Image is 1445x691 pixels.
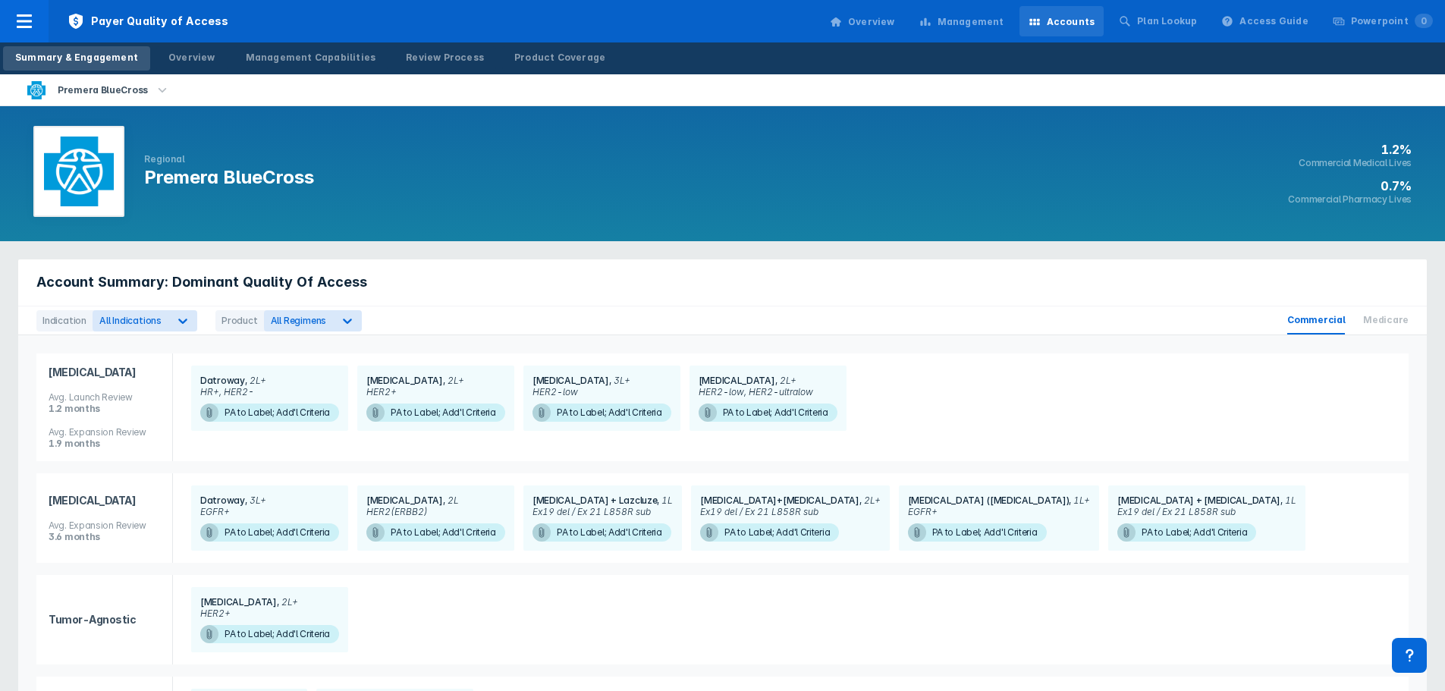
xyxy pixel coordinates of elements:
[200,608,231,619] span: HER2+
[36,273,367,291] span: Account Summary: Dominant Quality Of Access
[200,375,245,386] span: Datroway
[245,375,266,386] span: 2L+
[245,495,266,506] span: 3L+
[49,403,160,414] div: 1.2 months
[502,46,617,71] a: Product Coverage
[200,495,245,506] span: Datroway
[9,74,189,105] button: Premera BlueCross
[1415,14,1433,28] span: 0
[99,315,162,326] span: All Indications
[938,15,1004,29] div: Management
[200,625,339,643] span: PA to Label; Add'l Criteria
[15,51,138,64] div: Summary & Engagement
[52,80,154,101] div: Premera BlueCross
[1047,15,1095,29] div: Accounts
[366,523,505,542] span: PA to Label; Add'l Criteria
[699,375,775,386] span: [MEDICAL_DATA]
[144,153,314,165] div: Regional
[366,404,505,422] span: PA to Label; Add'l Criteria
[144,165,314,190] h1: Premera BlueCross
[1351,14,1433,28] div: Powerpoint
[1239,14,1308,28] div: Access Guide
[277,596,298,608] span: 2L+
[532,506,651,517] span: Ex19 del / Ex 21 L858R sub
[443,495,459,506] span: 2L
[246,51,376,64] div: Management Capabilities
[1363,306,1409,335] span: Medicare
[1117,495,1280,506] span: [MEDICAL_DATA] + [MEDICAL_DATA]
[366,386,397,397] span: HER2+
[215,310,264,331] div: Product
[443,375,464,386] span: 2L+
[49,520,160,531] div: Avg. Expansion Review
[271,315,327,326] span: All Regimens
[1288,178,1412,193] h3: 0.7%
[406,51,484,64] div: Review Process
[1392,638,1427,673] div: Contact Support
[1137,14,1197,28] div: Plan Lookup
[699,386,813,397] span: HER2-low, HER2-ultralow
[3,46,150,71] a: Summary & Engagement
[49,601,160,639] span: Tumor-Agnostic
[908,495,1070,506] span: [MEDICAL_DATA] ([MEDICAL_DATA])
[49,426,160,438] div: Avg. Expansion Review
[44,137,114,206] img: premera-bc.png
[848,15,895,29] div: Overview
[200,523,339,542] span: PA to Label; Add'l Criteria
[156,46,228,71] a: Overview
[1288,193,1412,206] h4: Commercial Pharmacy Lives
[532,523,671,542] span: PA to Label; Add'l Criteria
[36,310,93,331] div: Indication
[532,375,609,386] span: [MEDICAL_DATA]
[859,495,881,506] span: 2L+
[1069,495,1090,506] span: 1L+
[700,523,839,542] span: PA to Label; Add'l Criteria
[27,81,46,99] img: premera-bc
[1019,6,1104,36] a: Accounts
[699,404,837,422] span: PA to Label; Add'l Criteria
[532,404,671,422] span: PA to Label; Add'l Criteria
[49,531,160,542] div: 3.6 months
[532,386,578,397] span: HER2-low
[200,596,277,608] span: [MEDICAL_DATA]
[821,6,904,36] a: Overview
[366,375,443,386] span: [MEDICAL_DATA]
[168,51,215,64] div: Overview
[49,391,160,403] div: Avg. Launch Review
[700,506,818,517] span: Ex19 del / Ex 21 L858R sub
[775,375,796,386] span: 2L+
[1117,523,1256,542] span: PA to Label; Add'l Criteria
[532,495,658,506] span: [MEDICAL_DATA] + Lazcluze
[1287,306,1345,335] span: Commercial
[49,482,160,520] span: [MEDICAL_DATA]
[657,495,673,506] span: 1L
[908,506,938,517] span: EGFR+
[910,6,1013,36] a: Management
[700,495,859,506] span: [MEDICAL_DATA]+[MEDICAL_DATA]
[366,506,428,517] span: HER2(ERBB2)
[394,46,496,71] a: Review Process
[514,51,605,64] div: Product Coverage
[234,46,388,71] a: Management Capabilities
[1288,142,1412,157] h3: 1.2%
[366,495,443,506] span: [MEDICAL_DATA]
[1117,506,1236,517] span: Ex19 del / Ex 21 L858R sub
[200,506,230,517] span: EGFR+
[1288,157,1412,169] h4: Commercial Medical Lives
[609,375,630,386] span: 3L+
[908,523,1047,542] span: PA to Label; Add'l Criteria
[1280,495,1296,506] span: 1L
[49,438,160,449] div: 1.9 months
[200,386,254,397] span: HR+, HER2-
[49,353,160,391] span: [MEDICAL_DATA]
[200,404,339,422] span: PA to Label; Add'l Criteria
